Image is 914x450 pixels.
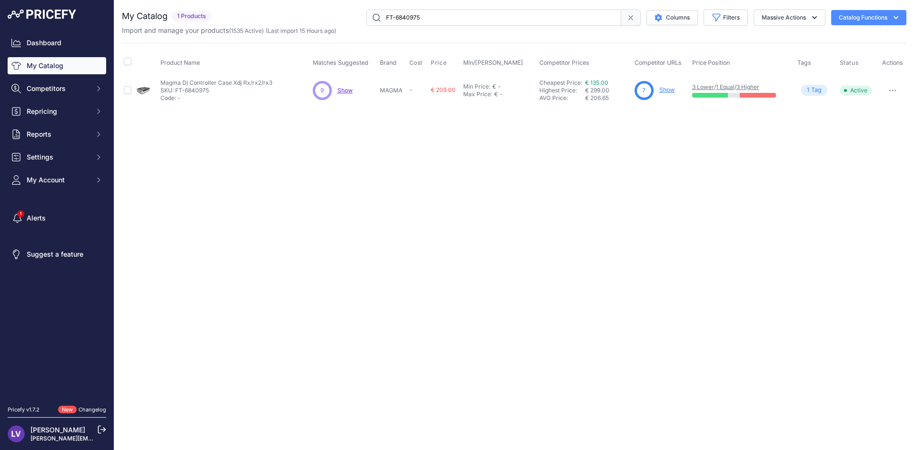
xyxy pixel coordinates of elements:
span: 1 [807,86,809,95]
a: Show [338,87,353,94]
button: Settings [8,149,106,166]
a: My Catalog [8,57,106,74]
p: SKU: FT-6840975 [160,87,272,94]
button: Massive Actions [754,10,825,26]
span: Brand [380,59,397,66]
span: Cost [409,59,423,67]
button: Competitors [8,80,106,97]
a: Suggest a feature [8,246,106,263]
span: Matches Suggested [313,59,368,66]
div: € 206.65 [585,94,631,102]
p: Code: - [160,94,272,102]
div: - [498,90,503,98]
span: Competitor URLs [635,59,682,66]
a: [PERSON_NAME] [30,426,85,434]
div: € [494,90,498,98]
button: Reports [8,126,106,143]
span: 7 [642,86,646,95]
span: Tag [801,85,827,96]
div: - [496,83,501,90]
span: Price Position [692,59,730,66]
div: Highest Price: [539,87,585,94]
span: ( ) [229,27,264,34]
p: MAGMA [380,87,406,94]
div: Min Price: [463,83,490,90]
p: / / [692,83,788,91]
nav: Sidebar [8,34,106,394]
span: Competitors [27,84,89,93]
button: My Account [8,171,106,189]
button: Status [840,59,861,67]
span: My Account [27,175,89,185]
a: [PERSON_NAME][EMAIL_ADDRESS][DOMAIN_NAME] [30,435,177,442]
span: € 299.00 [585,87,609,94]
span: 9 [320,86,324,95]
span: Actions [882,59,903,66]
span: Min/[PERSON_NAME] [463,59,523,66]
span: (Last import 15 Hours ago) [266,27,336,34]
span: € 209.00 [431,86,456,93]
a: 3 Lower [692,83,714,90]
button: Filters [704,10,748,26]
span: Competitor Prices [539,59,589,66]
span: Settings [27,152,89,162]
span: Active [840,86,872,95]
span: Reports [27,130,89,139]
a: 1535 Active [231,27,262,34]
button: Repricing [8,103,106,120]
img: Pricefy Logo [8,10,76,19]
a: 3 Higher [736,83,759,90]
span: Tags [797,59,811,66]
button: Price [431,59,448,67]
a: Changelog [79,406,106,413]
div: AVG Price: [539,94,585,102]
p: Magma Dj Controller Case Xdj Rx/rx2/rx3 [160,79,272,87]
a: Alerts [8,210,106,227]
a: Show [659,86,675,93]
a: Dashboard [8,34,106,51]
button: Catalog Functions [831,10,906,25]
a: 1 Equal [716,83,735,90]
span: Product Name [160,59,200,66]
h2: My Catalog [122,10,168,23]
span: 1 Products [171,11,212,22]
div: Pricefy v1.7.2 [8,406,40,414]
span: - [409,86,412,93]
div: Max Price: [463,90,492,98]
span: Price [431,59,447,67]
p: Import and manage your products [122,26,336,35]
button: Cost [409,59,425,67]
a: € 135.00 [585,79,608,86]
span: New [58,406,77,414]
a: Cheapest Price: [539,79,582,86]
input: Search [367,10,621,26]
span: Repricing [27,107,89,116]
button: Columns [646,10,698,25]
span: Status [840,59,859,67]
div: € [492,83,496,90]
